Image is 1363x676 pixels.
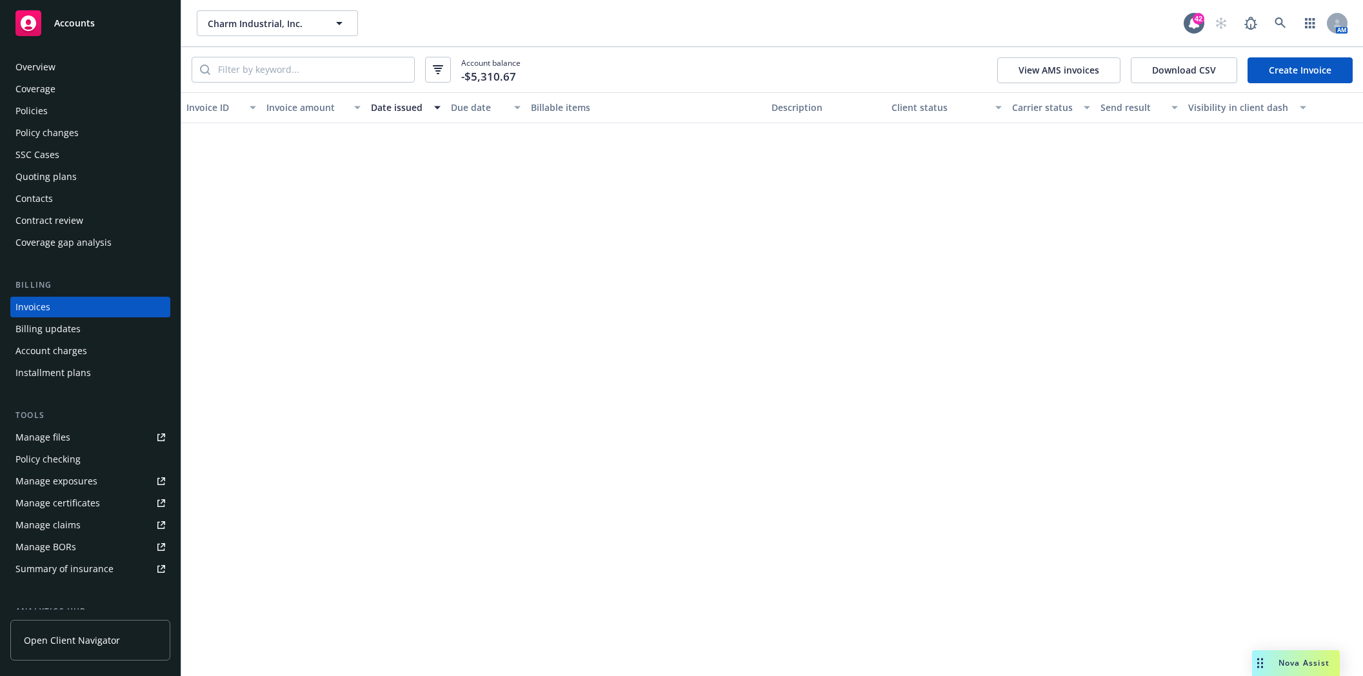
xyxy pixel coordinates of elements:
[451,101,506,114] div: Due date
[10,427,170,448] a: Manage files
[15,471,97,492] div: Manage exposures
[15,363,91,383] div: Installment plans
[10,297,170,317] a: Invoices
[15,341,87,361] div: Account charges
[181,92,261,123] button: Invoice ID
[261,92,366,123] button: Invoice amount
[771,101,881,114] div: Description
[1007,92,1095,123] button: Carrier status
[10,319,170,339] a: Billing updates
[10,363,170,383] a: Installment plans
[526,92,766,123] button: Billable items
[446,92,526,123] button: Due date
[15,232,112,253] div: Coverage gap analysis
[1268,10,1293,36] a: Search
[886,92,1006,123] button: Client status
[266,101,346,114] div: Invoice amount
[15,166,77,187] div: Quoting plans
[15,101,48,121] div: Policies
[10,123,170,143] a: Policy changes
[15,144,59,165] div: SSC Cases
[15,515,81,535] div: Manage claims
[10,210,170,231] a: Contract review
[10,537,170,557] a: Manage BORs
[10,605,170,618] div: Analytics hub
[461,57,521,82] span: Account balance
[15,493,100,513] div: Manage certificates
[1012,101,1076,114] div: Carrier status
[1188,101,1292,114] div: Visibility in client dash
[10,144,170,165] a: SSC Cases
[10,449,170,470] a: Policy checking
[15,123,79,143] div: Policy changes
[366,92,446,123] button: Date issued
[10,101,170,121] a: Policies
[1297,10,1323,36] a: Switch app
[15,79,55,99] div: Coverage
[1095,92,1184,123] button: Send result
[10,493,170,513] a: Manage certificates
[15,297,50,317] div: Invoices
[1183,92,1311,123] button: Visibility in client dash
[15,188,53,209] div: Contacts
[186,101,242,114] div: Invoice ID
[10,5,170,41] a: Accounts
[371,101,426,114] div: Date issued
[10,79,170,99] a: Coverage
[1100,101,1164,114] div: Send result
[197,10,358,36] button: Charm Industrial, Inc.
[1193,13,1204,25] div: 42
[1252,650,1268,676] div: Drag to move
[10,515,170,535] a: Manage claims
[24,633,120,647] span: Open Client Navigator
[1278,657,1329,668] span: Nova Assist
[10,166,170,187] a: Quoting plans
[531,101,761,114] div: Billable items
[208,17,319,30] span: Charm Industrial, Inc.
[15,210,83,231] div: Contract review
[1248,57,1353,83] a: Create Invoice
[1131,57,1237,83] button: Download CSV
[54,18,95,28] span: Accounts
[210,57,414,82] input: Filter by keyword...
[15,449,81,470] div: Policy checking
[10,559,170,579] a: Summary of insurance
[1252,650,1340,676] button: Nova Assist
[10,188,170,209] a: Contacts
[15,537,76,557] div: Manage BORs
[15,319,81,339] div: Billing updates
[10,57,170,77] a: Overview
[10,341,170,361] a: Account charges
[10,232,170,253] a: Coverage gap analysis
[15,559,114,579] div: Summary of insurance
[997,57,1120,83] button: View AMS invoices
[200,65,210,75] svg: Search
[10,471,170,492] a: Manage exposures
[766,92,886,123] button: Description
[1208,10,1234,36] a: Start snowing
[10,409,170,422] div: Tools
[15,57,55,77] div: Overview
[10,279,170,292] div: Billing
[461,68,516,85] span: -$5,310.67
[891,101,987,114] div: Client status
[15,427,70,448] div: Manage files
[1238,10,1264,36] a: Report a Bug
